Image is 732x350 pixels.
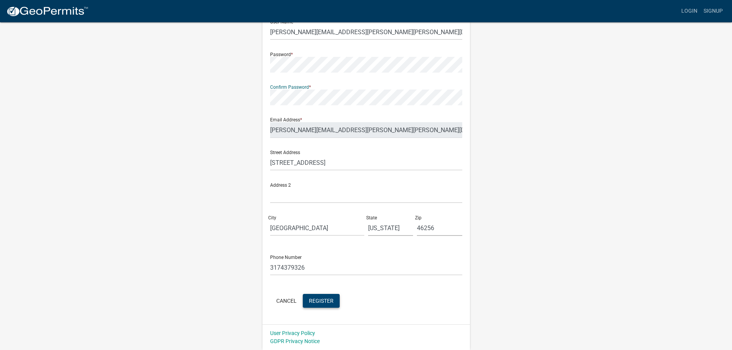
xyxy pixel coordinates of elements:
[270,330,315,336] a: User Privacy Policy
[678,4,700,18] a: Login
[309,297,334,304] span: Register
[700,4,726,18] a: Signup
[303,294,340,308] button: Register
[270,338,320,344] a: GDPR Privacy Notice
[270,294,303,308] button: Cancel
